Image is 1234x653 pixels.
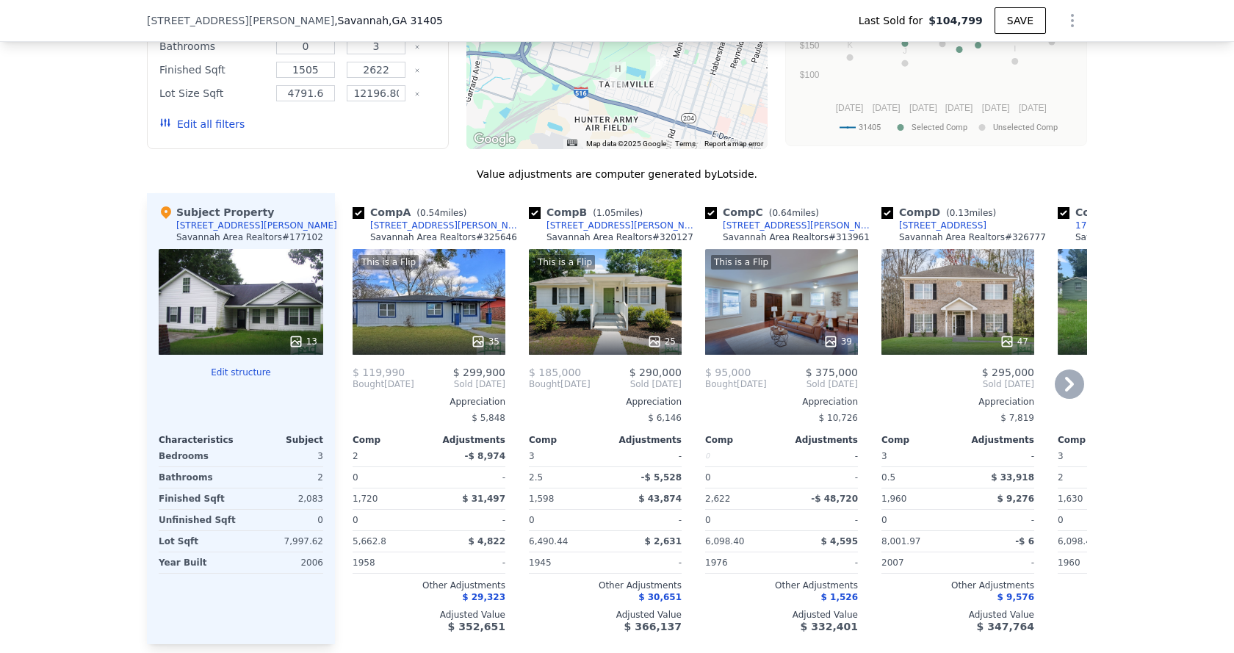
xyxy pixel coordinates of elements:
div: [STREET_ADDRESS] [899,220,986,231]
span: ( miles) [940,208,1002,218]
span: 6,098.40 [1058,536,1097,546]
span: 2,622 [705,494,730,504]
div: Appreciation [529,396,682,408]
div: Adjusted Value [1058,609,1210,621]
span: $ 9,576 [997,592,1034,602]
span: 2 [353,451,358,461]
span: 1,960 [881,494,906,504]
div: Other Adjustments [353,580,505,591]
div: [STREET_ADDRESS][PERSON_NAME] [546,220,699,231]
button: Edit structure [159,367,323,378]
div: - [432,467,505,488]
div: Year Built [159,552,238,573]
span: $ 10,726 [819,413,858,423]
div: Other Adjustments [705,580,858,591]
div: Adjusted Value [881,609,1034,621]
span: 0.64 [772,208,792,218]
span: 0 [529,515,535,525]
text: J [903,46,907,55]
div: Bathrooms [159,36,267,57]
span: -$ 5,528 [641,472,682,483]
div: Subject Property [159,205,274,220]
div: 3 [244,446,323,466]
div: 25 [647,334,676,349]
span: $ 352,651 [448,621,505,632]
div: [STREET_ADDRESS][PERSON_NAME] [370,220,523,231]
span: [STREET_ADDRESS][PERSON_NAME] [147,13,334,28]
span: 0.13 [950,208,970,218]
span: 8,001.97 [881,536,920,546]
span: 3 [1058,451,1064,461]
div: Other Adjustments [529,580,682,591]
span: 1,720 [353,494,378,504]
a: [STREET_ADDRESS][PERSON_NAME] [353,220,523,231]
div: [DATE] [353,378,414,390]
span: $ 5,848 [472,413,505,423]
div: - [432,552,505,573]
span: ( miles) [763,208,825,218]
span: Map data ©2025 Google [586,140,666,148]
span: $ 347,764 [977,621,1034,632]
div: 0 [244,510,323,530]
button: Clear [414,91,420,97]
div: Savannah Area Realtors # 325646 [370,231,517,243]
div: Comp [705,434,782,446]
span: $ 375,000 [806,367,858,378]
div: Appreciation [353,396,505,408]
span: $ 30,651 [638,592,682,602]
div: Value adjustments are computer generated by Lotside . [147,167,1087,181]
div: Adjusted Value [353,609,505,621]
span: 5,662.8 [353,536,386,546]
div: Appreciation [1058,396,1210,408]
div: Finished Sqft [159,59,267,80]
div: Other Adjustments [1058,580,1210,591]
text: Unselected Comp [993,123,1058,132]
div: 13 [289,334,317,349]
div: 0 [353,467,426,488]
a: [STREET_ADDRESS][PERSON_NAME] [705,220,876,231]
span: 6,098.40 [705,536,744,546]
a: Open this area in Google Maps (opens a new window) [470,130,519,149]
div: [DATE] [705,378,767,390]
div: Lot Size Sqft [159,83,267,104]
span: , Savannah [334,13,443,28]
button: SAVE [995,7,1046,34]
div: 39 [823,334,852,349]
div: Appreciation [705,396,858,408]
span: $ 33,918 [991,472,1034,483]
div: Savannah Area Realtors # 319432 [1075,231,1222,243]
span: Bought [529,378,560,390]
div: Comp A [353,205,472,220]
text: [DATE] [982,103,1010,113]
div: 2 [1058,467,1131,488]
div: Finished Sqft [159,488,238,509]
div: Comp [1058,434,1134,446]
div: Comp [353,434,429,446]
a: [STREET_ADDRESS] [881,220,986,231]
button: Keyboard shortcuts [567,140,577,146]
span: 0.54 [420,208,440,218]
div: Adjusted Value [705,609,858,621]
span: $ 332,401 [801,621,858,632]
img: Google [470,130,519,149]
div: Characteristics [159,434,241,446]
span: Sold [DATE] [767,378,858,390]
div: Adjustments [429,434,505,446]
text: 31405 [859,123,881,132]
div: 2 [244,467,323,488]
a: [STREET_ADDRESS][PERSON_NAME] [529,220,699,231]
span: $ 29,323 [462,592,505,602]
div: Savannah Area Realtors # 326777 [899,231,1046,243]
div: Comp B [529,205,649,220]
span: $ 43,874 [638,494,682,504]
div: 35 [471,334,499,349]
a: 1716 [PERSON_NAME] [1058,220,1174,231]
div: 1960 [1058,552,1131,573]
span: -$ 6 [1015,536,1034,546]
span: 1.05 [596,208,616,218]
div: Adjusted Value [529,609,682,621]
div: [DATE] [529,378,591,390]
text: I [1014,44,1016,53]
span: -$ 8,974 [465,451,505,461]
text: [DATE] [873,103,901,113]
